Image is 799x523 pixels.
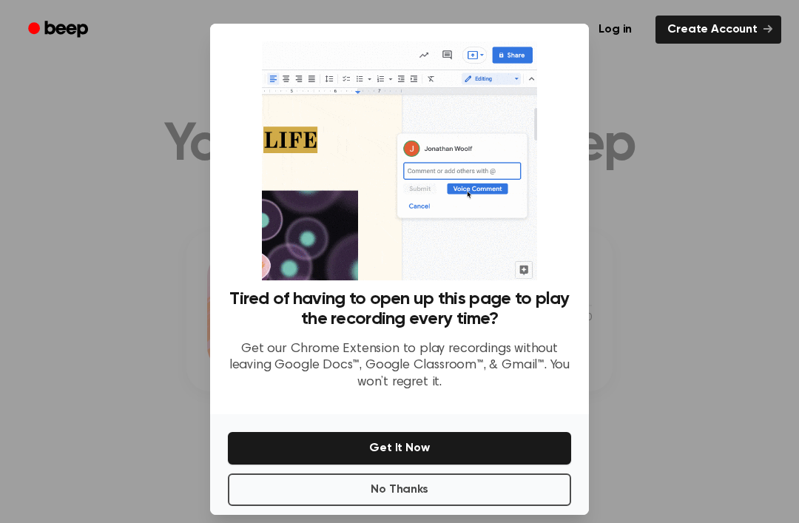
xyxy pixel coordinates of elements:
img: Beep extension in action [262,41,536,280]
button: No Thanks [228,473,571,506]
h3: Tired of having to open up this page to play the recording every time? [228,289,571,329]
p: Get our Chrome Extension to play recordings without leaving Google Docs™, Google Classroom™, & Gm... [228,341,571,391]
a: Log in [584,13,647,47]
a: Create Account [655,16,781,44]
button: Get It Now [228,432,571,465]
a: Beep [18,16,101,44]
